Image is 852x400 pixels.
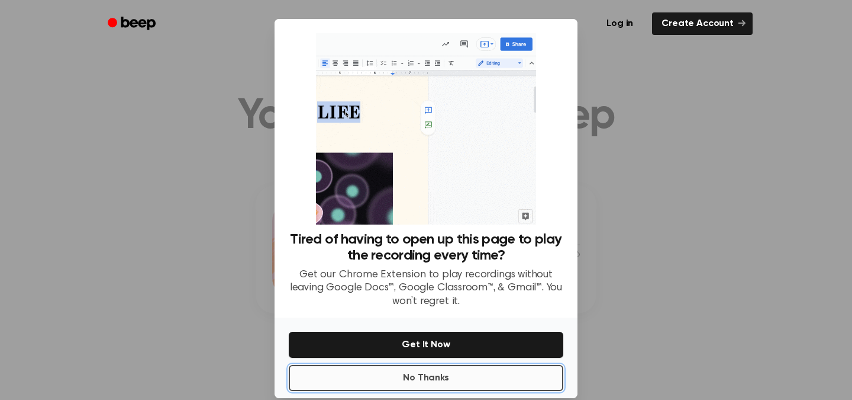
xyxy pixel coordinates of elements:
[289,365,563,391] button: No Thanks
[289,332,563,358] button: Get It Now
[595,10,645,37] a: Log in
[652,12,753,35] a: Create Account
[289,268,563,309] p: Get our Chrome Extension to play recordings without leaving Google Docs™, Google Classroom™, & Gm...
[289,232,563,264] h3: Tired of having to open up this page to play the recording every time?
[316,33,535,225] img: Beep extension in action
[99,12,166,36] a: Beep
